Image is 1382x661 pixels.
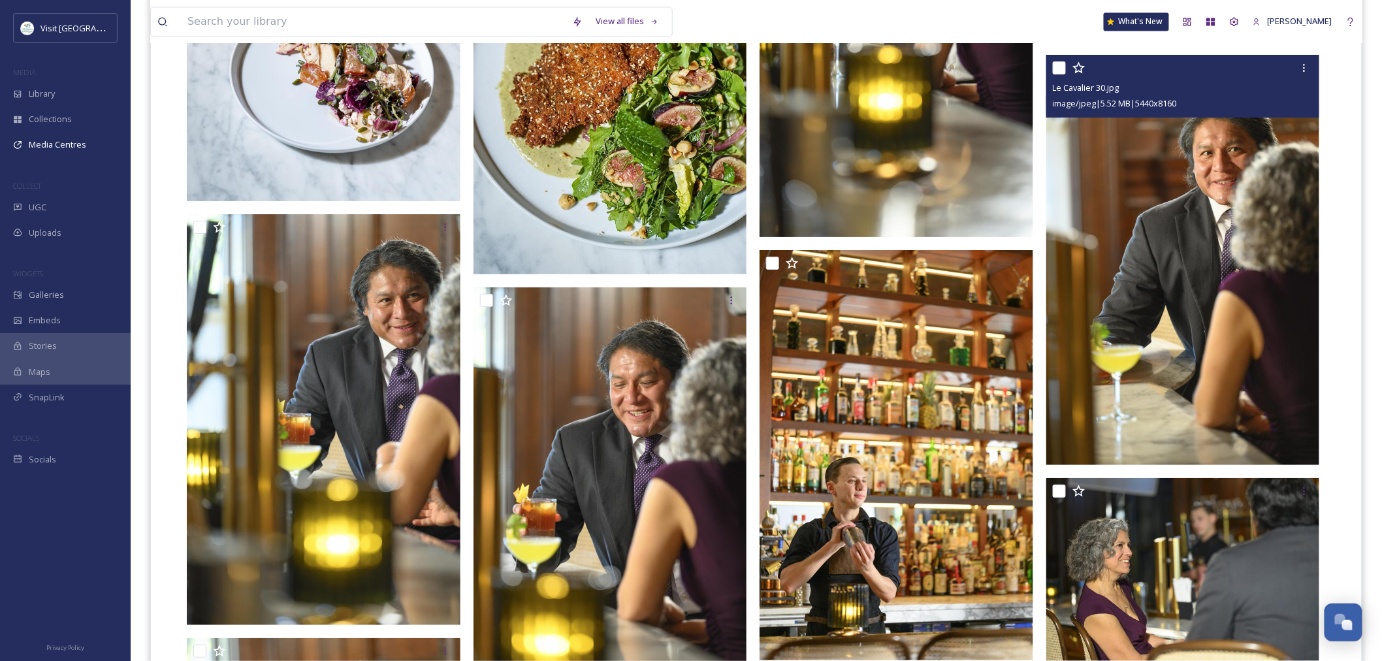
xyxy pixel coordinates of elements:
span: Embeds [29,314,61,327]
img: Le Cavalier 30.jpg [1046,55,1320,466]
a: [PERSON_NAME] [1246,8,1339,34]
a: What's New [1104,12,1169,31]
span: MEDIA [13,67,36,77]
span: Uploads [29,227,61,239]
span: Stories [29,340,57,352]
img: Le Cavalier 25.jpg [1046,478,1320,661]
img: Le Cavalier 33.jpg [187,214,460,625]
input: Search your library [181,7,566,36]
span: Galleries [29,289,64,301]
span: Visit [GEOGRAPHIC_DATA] [40,22,142,34]
button: Open Chat [1325,604,1362,641]
span: Privacy Policy [46,643,84,652]
img: download%20%281%29.jpeg [21,22,34,35]
span: COLLECT [13,181,41,191]
span: Le Cavalier 30.jpg [1053,82,1119,93]
span: Collections [29,113,72,125]
span: UGC [29,201,46,214]
span: Socials [29,453,56,466]
span: Media Centres [29,138,86,151]
span: Maps [29,366,50,378]
span: WIDGETS [13,268,43,278]
a: View all files [589,8,666,34]
span: SnapLink [29,391,65,404]
img: Le Cavalier 26.jpg [760,250,1033,661]
span: [PERSON_NAME] [1268,15,1332,27]
span: image/jpeg | 5.52 MB | 5440 x 8160 [1053,97,1177,109]
span: SOCIALS [13,433,39,443]
a: Privacy Policy [46,639,84,654]
span: Library [29,88,55,100]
